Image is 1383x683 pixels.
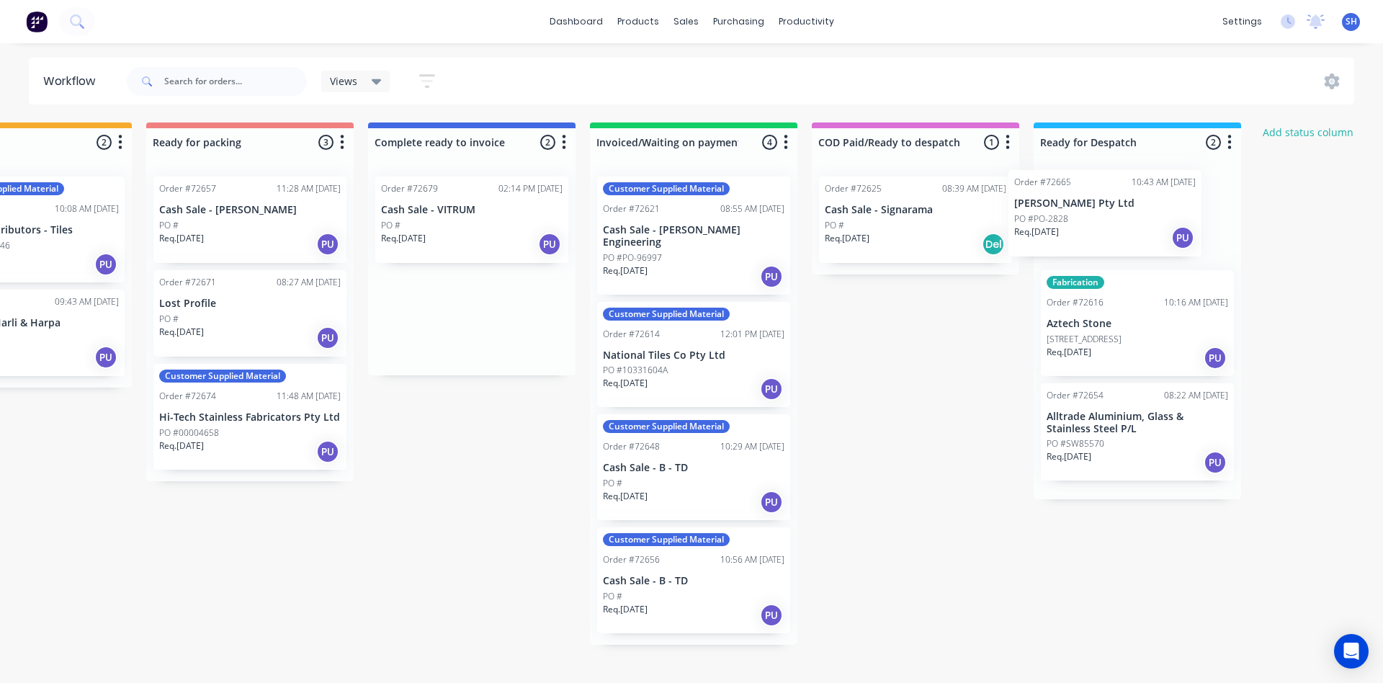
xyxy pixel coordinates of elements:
[1334,634,1369,669] div: Open Intercom Messenger
[375,135,516,150] input: Enter column name…
[43,73,102,90] div: Workflow
[540,135,555,150] span: 2
[164,67,307,96] input: Search for orders...
[542,11,610,32] a: dashboard
[596,135,738,150] input: Enter column name…
[1346,15,1357,28] span: SH
[153,135,295,150] input: Enter column name…
[666,11,706,32] div: sales
[1206,135,1221,150] span: 2
[762,135,777,150] span: 4
[1215,11,1269,32] div: settings
[771,11,841,32] div: productivity
[1040,135,1182,150] input: Enter column name…
[818,135,960,150] input: Enter column name…
[1256,122,1361,142] button: Add status column
[26,11,48,32] img: Factory
[318,135,334,150] span: 3
[706,11,771,32] div: purchasing
[97,135,112,150] span: 2
[330,73,357,89] span: Views
[984,135,999,150] span: 1
[610,11,666,32] div: products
